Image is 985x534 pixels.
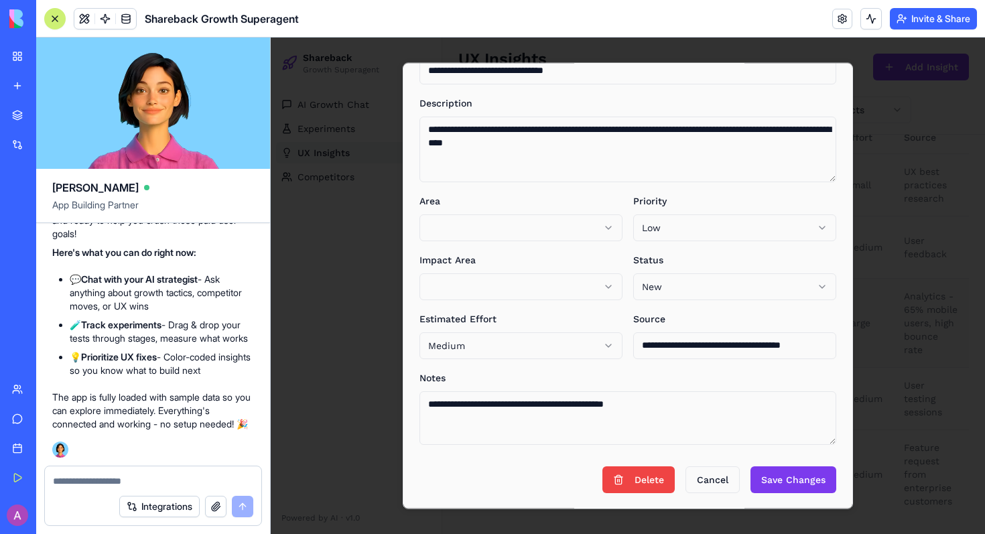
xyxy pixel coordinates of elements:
[81,273,198,285] strong: Chat with your AI strategist
[7,505,28,526] img: ACg8ocLBV0Rz2CokkFTAavQaloGZzX4Bp3bX4J2qU1FyK_A9uqgztA=s96-c
[52,198,254,222] span: App Building Partner
[149,157,170,168] label: Area
[145,11,299,27] span: Shareback Growth Superagent
[890,8,977,29] button: Invite & Share
[70,350,254,377] li: 💡 - Color-coded insights so you know what to build next
[363,216,393,227] label: Status
[149,334,175,345] label: Notes
[332,428,404,455] button: Delete
[149,216,205,227] label: Impact Area
[81,351,157,362] strong: Prioritize UX fixes
[119,496,200,517] button: Integrations
[9,9,92,28] img: logo
[52,442,68,458] img: Ella_00000_wcx2te.png
[149,275,226,286] label: Estimated Effort
[480,428,566,455] button: Save Changes
[363,275,395,286] label: Source
[149,60,202,70] label: Description
[52,247,196,258] strong: Here's what you can do right now:
[363,157,396,168] label: Priority
[70,273,254,313] li: 💬 - Ask anything about growth tactics, competitor moves, or UX wins
[81,319,161,330] strong: Track experiments
[52,391,254,431] p: The app is fully loaded with sample data so you can explore immediately. Everything's connected a...
[52,180,139,196] span: [PERSON_NAME]
[70,318,254,345] li: 🧪 - Drag & drop your tests through stages, measure what works
[415,428,469,455] button: Cancel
